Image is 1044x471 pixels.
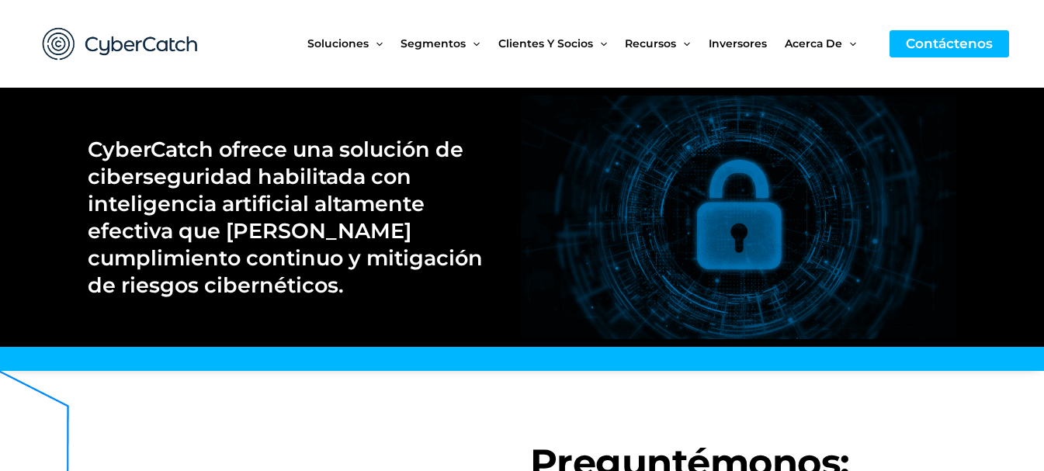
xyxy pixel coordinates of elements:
[625,36,676,50] font: Recursos
[709,36,767,50] font: Inversores
[369,11,383,76] span: Alternar menú
[307,11,874,76] nav: Navegación del sitio: Nuevo menú principal
[466,11,480,76] span: Alternar menú
[785,36,842,50] font: Acerca de
[401,36,466,50] font: Segmentos
[498,36,593,50] font: Clientes y socios
[676,11,690,76] span: Alternar menú
[88,137,483,298] font: CyberCatch ofrece una solución de ciberseguridad habilitada con inteligencia artificial altamente...
[593,11,607,76] span: Alternar menú
[890,30,1009,57] a: Contáctenos
[709,11,785,76] a: Inversores
[906,36,993,51] font: Contáctenos
[27,12,213,76] img: CyberCatch
[307,36,369,50] font: Soluciones
[842,11,856,76] span: Alternar menú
